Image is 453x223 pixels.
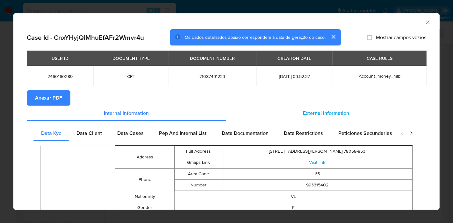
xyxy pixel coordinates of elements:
[222,168,412,179] td: 65
[159,129,206,137] span: Pep And Internal List
[13,13,440,210] div: closure-recommendation-modal
[284,129,323,137] span: Data Restrictions
[222,179,412,191] td: 993315402
[115,146,175,168] td: Address
[115,191,175,202] td: Nationality
[101,73,161,79] span: CPF
[117,129,144,137] span: Data Cases
[41,129,61,137] span: Data Kyc
[175,191,413,202] td: VE
[222,146,412,157] td: [STREET_ADDRESS][PERSON_NAME] 78058-853
[222,129,269,137] span: Data Documentation
[175,202,413,213] td: F
[175,146,222,157] td: Full Address
[109,53,154,64] div: DOCUMENT TYPE
[76,129,102,137] span: Data Client
[274,53,315,64] div: CREATION DATE
[48,53,72,64] div: USER ID
[376,34,426,40] span: Mostrar campos vazios
[115,168,175,191] td: Phone
[175,179,222,191] td: Number
[326,29,341,45] button: cerrar
[359,73,400,79] span: Account_money_mlb
[186,53,239,64] div: DOCUMENT NUMBER
[34,73,86,79] span: 2460160289
[27,90,70,106] button: Anexar PDF
[175,168,222,179] td: Area Code
[303,109,349,117] span: External information
[27,33,144,41] h2: Case Id - CnxYHyjQIMhuEfAFr2Wmvr4u
[175,157,222,168] td: Gmaps Link
[363,53,396,64] div: CASE RULES
[367,35,372,40] input: Mostrar campos vazios
[176,73,248,79] span: 71087491223
[33,126,394,141] div: Detailed internal info
[104,109,149,117] span: Internal information
[115,202,175,213] td: Gender
[338,129,392,137] span: Peticiones Secundarias
[27,106,426,121] div: Detailed info
[264,73,325,79] span: [DATE] 03:52:37
[425,19,430,25] button: Fechar a janela
[35,91,62,105] span: Anexar PDF
[185,34,326,40] span: Os dados detalhados abaixo correspondem à data de geração do caso.
[309,159,325,165] a: Visit link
